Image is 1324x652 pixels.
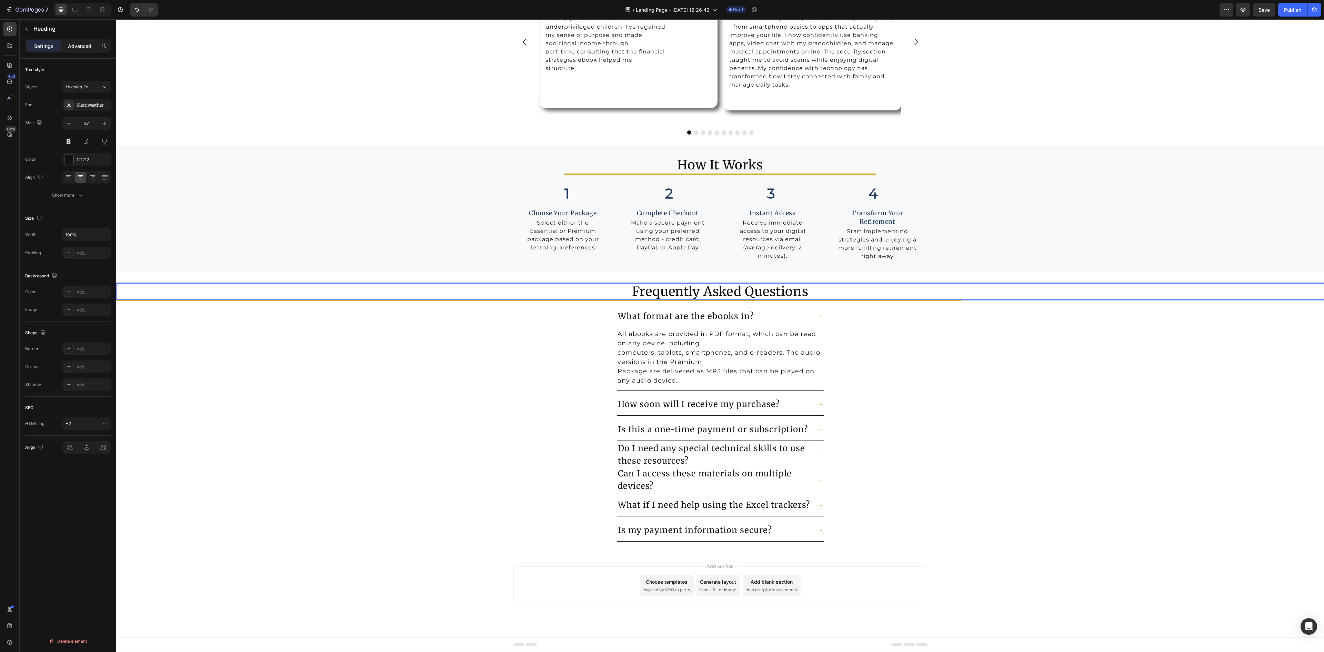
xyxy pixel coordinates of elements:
[25,405,33,411] div: SEO
[397,189,496,199] h2: Choose Your Package
[502,404,692,416] p: Is this a one-time payment or subscription?
[77,102,109,108] div: Merriweather
[634,559,676,566] div: Add blank section
[45,6,48,14] p: 7
[5,126,17,132] div: Beta
[25,443,45,452] div: Align
[633,111,637,115] button: Dot
[130,3,158,17] div: Undo/Redo
[526,567,574,574] span: inspired by CRO experts
[25,346,39,352] div: Border
[1253,3,1275,17] button: Save
[3,3,51,17] button: 7
[605,111,610,115] button: Dot
[503,199,601,233] p: Make a secure payment using your preferred method - credit card, PayPal, or Apple Pay
[712,208,810,241] p: Start implementing strategies and enjoying a more fulfilling retirement right away
[584,559,620,566] div: Generate layout
[68,42,91,50] p: Advanced
[530,559,571,566] div: Choose templates
[77,346,109,352] div: Add...
[77,364,109,370] div: Add...
[502,189,601,199] h2: Complete Checkout
[578,111,582,115] button: Dot
[25,421,44,427] div: HTML tag
[398,199,496,233] p: Select either the Essential or Premium package based on your learning preferences
[25,636,111,647] button: Delete element
[501,310,707,366] p: All ebooks are provided in PDF format, which can be read on any device including computers, table...
[1278,3,1307,17] button: Publish
[612,111,616,115] button: Dot
[588,543,620,551] span: Add section
[502,423,695,448] p: Do I need any special technical skills to use these resources?
[77,307,109,313] div: Add...
[62,81,111,93] button: Heading 2*
[709,165,805,183] h2: 4
[62,417,111,430] button: H2
[592,111,596,115] button: Dot
[607,165,703,183] h2: 3
[599,111,603,115] button: Dot
[34,42,53,50] p: Settings
[1301,618,1317,635] div: Open Intercom Messenger
[66,421,71,426] span: H2
[633,6,634,13] span: /
[63,228,110,241] input: Auto
[25,307,37,313] div: Image
[25,84,37,90] div: Styles
[502,379,664,391] p: How soon will I receive my purchase?
[7,73,17,79] div: 450
[25,173,44,182] div: Align
[66,84,88,90] span: Heading 2*
[571,111,575,115] button: Dot
[1,265,1207,280] p: Frequently Asked Questions
[25,250,41,256] div: Padding
[25,328,47,338] div: Shape
[33,24,108,33] p: Heading
[502,448,695,473] p: Can I access these materials on multiple devices?
[502,291,638,303] p: What format are the ebooks in?
[77,250,109,256] div: Add...
[1284,6,1301,13] div: Publish
[25,67,44,73] div: Text style
[25,189,111,201] button: Show more
[77,157,109,163] div: 121212
[52,192,84,199] div: Show more
[25,271,59,281] div: Background
[502,505,656,517] p: Is my payment information secure?
[619,111,623,115] button: Dot
[77,382,109,388] div: Add...
[1258,7,1270,13] span: Save
[502,480,694,492] p: What if I need help using the Excel trackers?
[790,12,810,33] button: Carousel Next Arrow
[585,111,589,115] button: Dot
[608,199,705,241] p: Receive immediate access to your digital resources via email (average delivery: 2 minutes).
[49,637,87,645] div: Delete element
[505,165,601,183] h2: 2
[626,111,630,115] button: Dot
[636,6,710,13] span: Landing Page - [DATE] 12:26:42
[712,189,811,207] h2: Transform Your Retirement
[25,289,36,295] div: Color
[25,382,41,388] div: Shadow
[629,567,681,574] span: then drag & drop elements
[25,156,36,162] div: Color
[25,102,34,108] div: Font
[403,165,499,183] h2: 1
[607,189,706,199] h2: Instant Access
[733,7,743,13] span: Draft
[116,19,1324,652] iframe: Design area
[25,364,39,370] div: Corner
[25,214,43,223] div: Size
[25,118,43,128] div: Size
[25,231,37,238] div: Width
[77,289,109,295] div: Add...
[583,567,620,574] span: from URL or image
